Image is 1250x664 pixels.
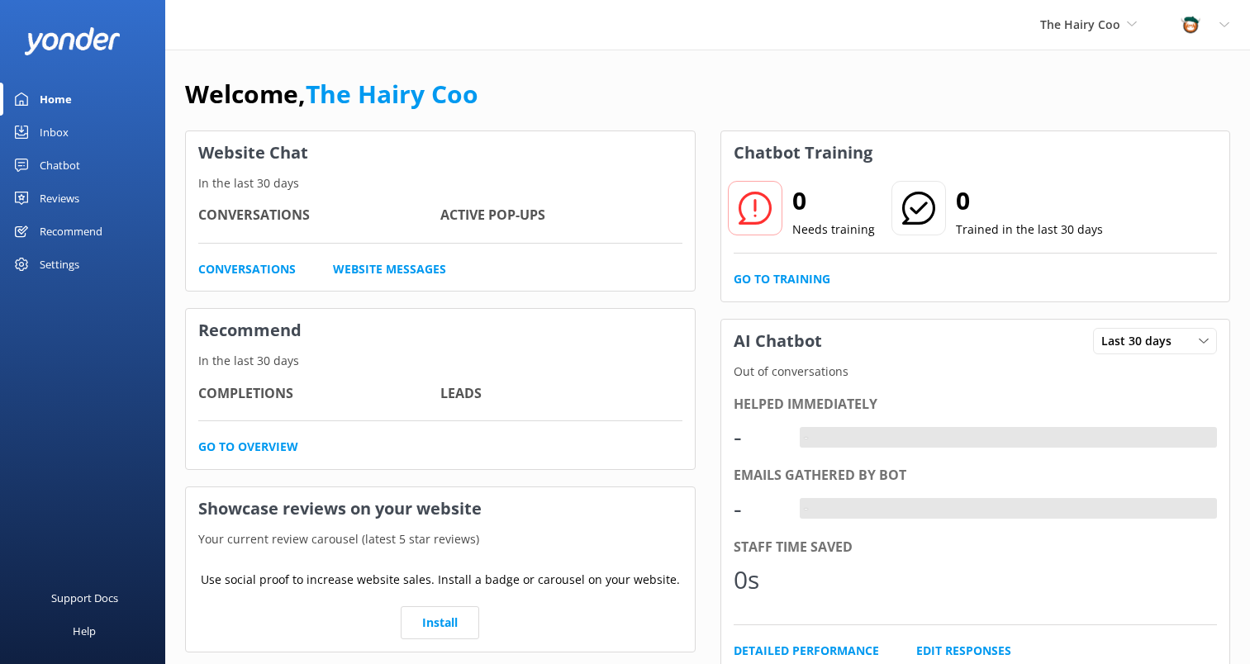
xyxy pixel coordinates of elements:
[198,260,296,278] a: Conversations
[25,27,120,55] img: yonder-white-logo.png
[201,571,680,589] p: Use social proof to increase website sales. Install a badge or carousel on your website.
[186,487,695,530] h3: Showcase reviews on your website
[734,642,879,660] a: Detailed Performance
[1178,12,1203,37] img: 457-1738239164.png
[186,309,695,352] h3: Recommend
[40,83,72,116] div: Home
[1040,17,1120,32] span: The Hairy Coo
[956,181,1103,221] h2: 0
[401,606,479,639] a: Install
[198,383,440,405] h4: Completions
[721,363,1230,381] p: Out of conversations
[186,352,695,370] p: In the last 30 days
[440,383,682,405] h4: Leads
[186,131,695,174] h3: Website Chat
[721,320,834,363] h3: AI Chatbot
[333,260,446,278] a: Website Messages
[734,465,1218,486] div: Emails gathered by bot
[800,427,812,448] div: -
[734,560,783,600] div: 0s
[734,417,783,457] div: -
[40,149,80,182] div: Chatbot
[734,270,830,288] a: Go to Training
[956,221,1103,239] p: Trained in the last 30 days
[198,438,298,456] a: Go to overview
[185,74,478,114] h1: Welcome,
[800,498,812,519] div: -
[40,116,69,149] div: Inbox
[916,642,1011,660] a: Edit Responses
[40,248,79,281] div: Settings
[186,530,695,548] p: Your current review carousel (latest 5 star reviews)
[1101,332,1181,350] span: Last 30 days
[73,614,96,647] div: Help
[734,394,1218,415] div: Helped immediately
[306,77,478,111] a: The Hairy Coo
[734,537,1218,558] div: Staff time saved
[440,205,682,226] h4: Active Pop-ups
[51,581,118,614] div: Support Docs
[721,131,885,174] h3: Chatbot Training
[198,205,440,226] h4: Conversations
[40,215,102,248] div: Recommend
[734,489,783,529] div: -
[792,181,875,221] h2: 0
[792,221,875,239] p: Needs training
[40,182,79,215] div: Reviews
[186,174,695,192] p: In the last 30 days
